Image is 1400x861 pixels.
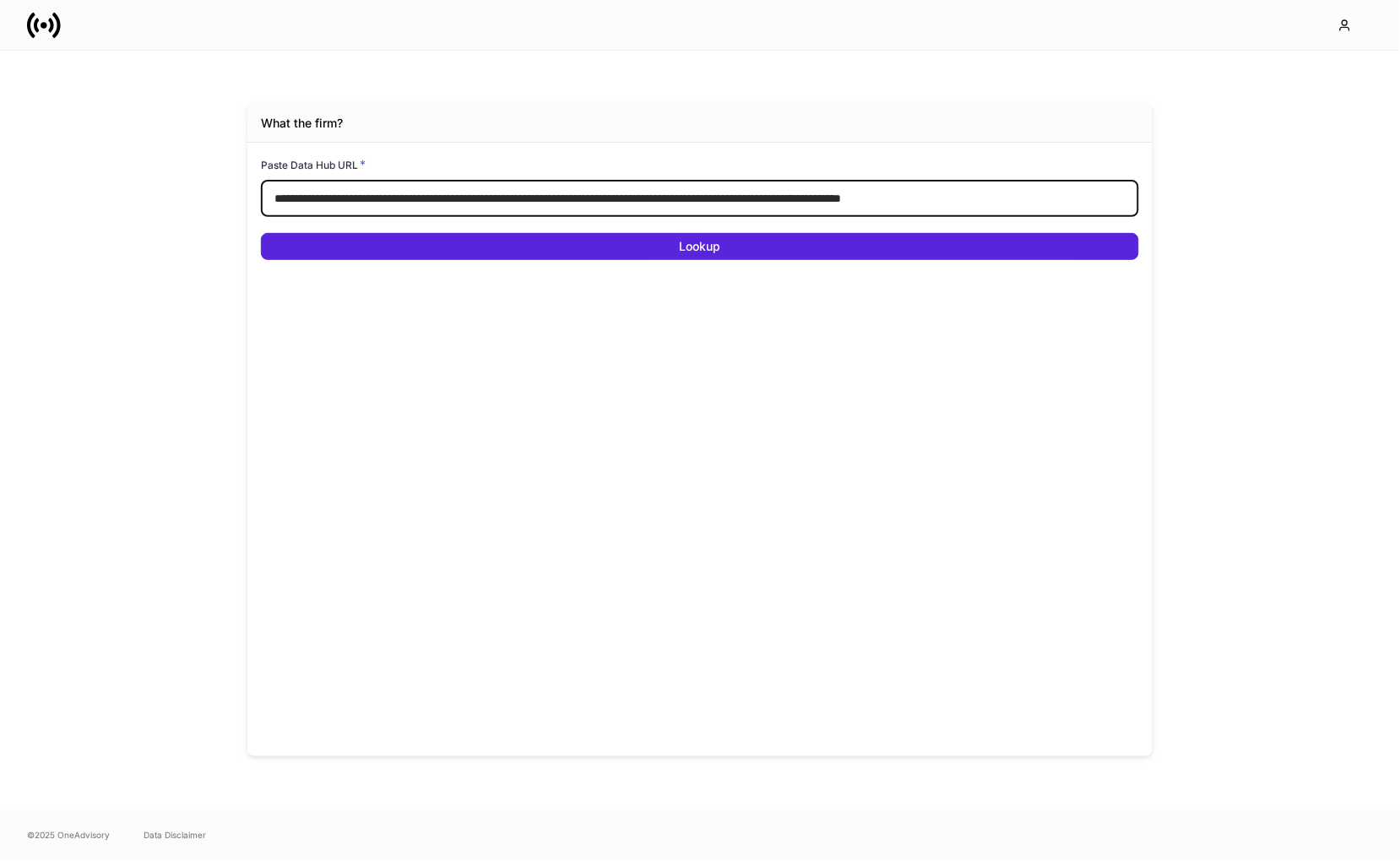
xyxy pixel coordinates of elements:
[680,241,721,252] div: Lookup
[27,829,110,842] span: © 2025 OneAdvisory
[261,115,343,132] div: What the firm?
[144,829,206,842] a: Data Disclaimer
[261,156,366,173] h6: Paste Data Hub URL
[261,233,1139,260] button: Lookup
